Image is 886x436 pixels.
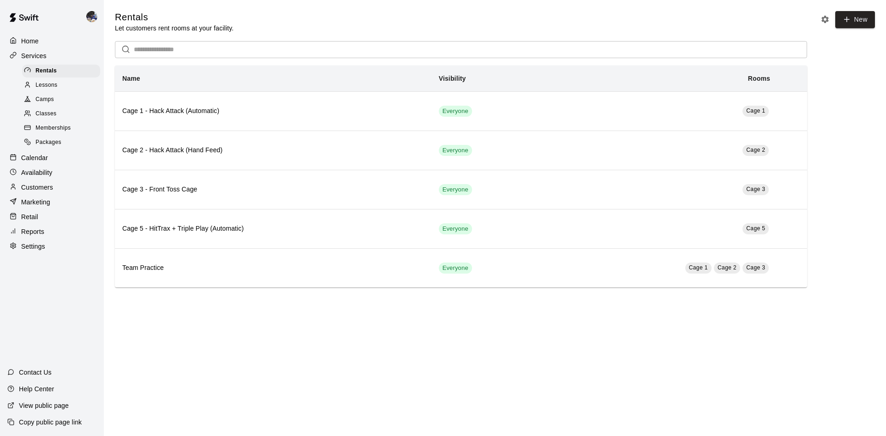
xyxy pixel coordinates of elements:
[36,81,58,90] span: Lessons
[439,223,472,234] div: This service is visible to all of your customers
[122,263,424,273] h6: Team Practice
[22,108,100,120] div: Classes
[19,368,52,377] p: Contact Us
[746,264,765,271] span: Cage 3
[22,93,104,107] a: Camps
[21,153,48,162] p: Calendar
[439,75,466,82] b: Visibility
[22,122,100,135] div: Memberships
[122,145,424,155] h6: Cage 2 - Hack Attack (Hand Feed)
[21,51,47,60] p: Services
[122,185,424,195] h6: Cage 3 - Front Toss Cage
[439,263,472,274] div: This service is visible to all of your customers
[19,401,69,410] p: View public page
[439,106,472,117] div: This service is visible to all of your customers
[22,64,104,78] a: Rentals
[689,264,708,271] span: Cage 1
[115,11,233,24] h5: Rentals
[439,185,472,194] span: Everyone
[746,147,765,153] span: Cage 2
[36,124,71,133] span: Memberships
[22,78,104,92] a: Lessons
[439,184,472,195] div: This service is visible to all of your customers
[439,264,472,273] span: Everyone
[7,180,96,194] a: Customers
[748,75,770,82] b: Rooms
[718,264,736,271] span: Cage 2
[122,106,424,116] h6: Cage 1 - Hack Attack (Automatic)
[22,136,100,149] div: Packages
[439,145,472,156] div: This service is visible to all of your customers
[21,183,53,192] p: Customers
[19,418,82,427] p: Copy public page link
[36,138,61,147] span: Packages
[746,225,765,232] span: Cage 5
[7,34,96,48] a: Home
[439,107,472,116] span: Everyone
[36,95,54,104] span: Camps
[86,11,97,22] img: Kevin Chandler
[835,11,875,28] a: New
[122,75,140,82] b: Name
[746,108,765,114] span: Cage 1
[22,121,104,136] a: Memberships
[122,224,424,234] h6: Cage 5 - HitTrax + Triple Play (Automatic)
[19,384,54,394] p: Help Center
[746,186,765,192] span: Cage 3
[439,225,472,233] span: Everyone
[7,49,96,63] a: Services
[22,93,100,106] div: Camps
[21,227,44,236] p: Reports
[84,7,104,26] div: Kevin Chandler
[21,197,50,207] p: Marketing
[7,151,96,165] a: Calendar
[7,195,96,209] a: Marketing
[115,24,233,33] p: Let customers rent rooms at your facility.
[439,146,472,155] span: Everyone
[7,239,96,253] a: Settings
[22,136,104,150] a: Packages
[818,12,832,26] button: Rental settings
[36,109,56,119] span: Classes
[21,212,38,221] p: Retail
[7,166,96,179] a: Availability
[21,36,39,46] p: Home
[115,66,807,287] table: simple table
[7,225,96,239] a: Reports
[22,107,104,121] a: Classes
[21,168,53,177] p: Availability
[21,242,45,251] p: Settings
[7,210,96,224] a: Retail
[22,79,100,92] div: Lessons
[36,66,57,76] span: Rentals
[22,65,100,78] div: Rentals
